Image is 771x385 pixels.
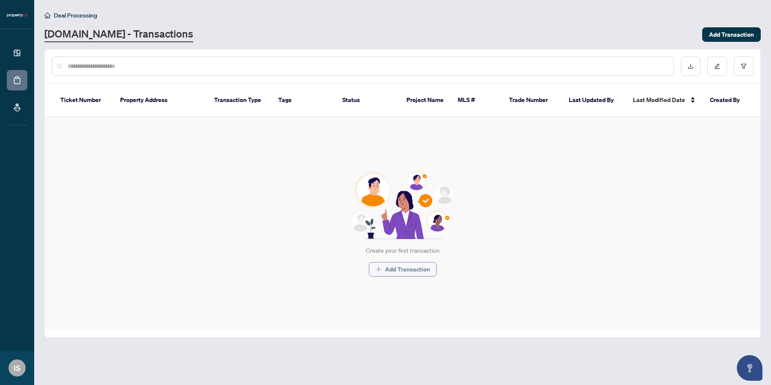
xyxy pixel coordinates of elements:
span: Last Modified Date [633,95,685,105]
span: plus [376,266,382,272]
th: Project Name [400,84,451,117]
span: download [688,63,694,69]
a: [DOMAIN_NAME] - Transactions [44,27,193,42]
div: Create your first transaction [366,246,440,255]
span: Add Transaction [385,262,430,276]
button: Open asap [737,355,762,381]
button: Add Transaction [702,27,761,42]
button: filter [734,56,753,76]
button: Add Transaction [369,262,437,277]
th: Tags [271,84,335,117]
th: Property Address [113,84,207,117]
button: download [681,56,700,76]
span: filter [741,63,747,69]
img: logo [7,13,27,18]
span: home [44,12,50,18]
th: Transaction Type [207,84,271,117]
th: Created By [703,84,754,117]
span: Add Transaction [709,28,754,41]
span: Deal Processing [54,12,97,19]
th: Last Updated By [562,84,626,117]
span: edit [714,63,720,69]
button: edit [707,56,727,76]
img: Null State Icon [347,171,458,239]
th: MLS # [451,84,502,117]
th: Trade Number [502,84,562,117]
th: Status [335,84,400,117]
th: Last Modified Date [626,84,703,117]
th: Ticket Number [53,84,113,117]
span: IS [14,362,21,374]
